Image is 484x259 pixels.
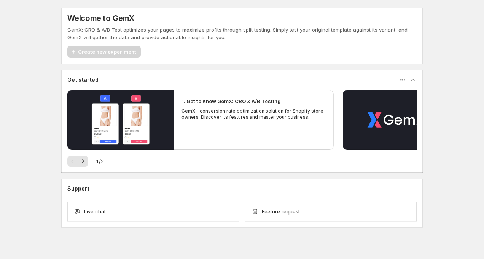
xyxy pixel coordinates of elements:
[67,26,417,41] p: GemX: CRO & A/B Test optimizes your pages to maximize profits through split testing. Simply test ...
[67,185,89,192] h3: Support
[262,208,300,215] span: Feature request
[67,14,134,23] h5: Welcome to GemX
[84,208,106,215] span: Live chat
[181,97,281,105] h2: 1. Get to Know GemX: CRO & A/B Testing
[181,108,326,120] p: GemX - conversion rate optimization solution for Shopify store owners. Discover its features and ...
[67,76,99,84] h3: Get started
[96,157,104,165] span: 1 / 2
